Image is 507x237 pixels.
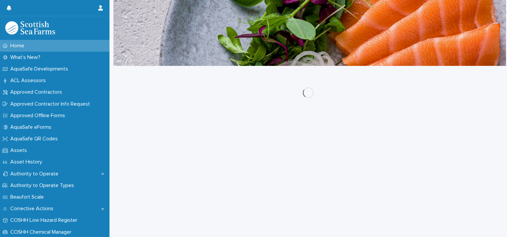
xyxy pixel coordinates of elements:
p: Assets [8,147,32,154]
p: ACL Assessors [8,77,51,84]
p: Beaufort Scale [8,194,49,200]
p: What's New? [8,54,46,61]
p: Asset History [8,159,47,165]
p: Home [8,43,30,49]
p: COSHH Low Hazard Register [8,217,83,223]
img: bPIBxiqnSb2ggTQWdOVV [5,21,55,34]
p: AquaSafe eForms [8,124,57,130]
p: Approved Offline Forms [8,113,70,119]
p: Approved Contractors [8,89,67,95]
p: Corrective Actions [8,206,59,212]
p: AquaSafe QR Codes [8,136,63,142]
p: AquaSafe Developments [8,66,73,72]
p: Authority to Operate [8,171,64,177]
p: Authority to Operate Types [8,182,79,189]
p: Approved Contractor Info Request [8,101,95,107]
p: COSHH Chemical Manager [8,229,77,235]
